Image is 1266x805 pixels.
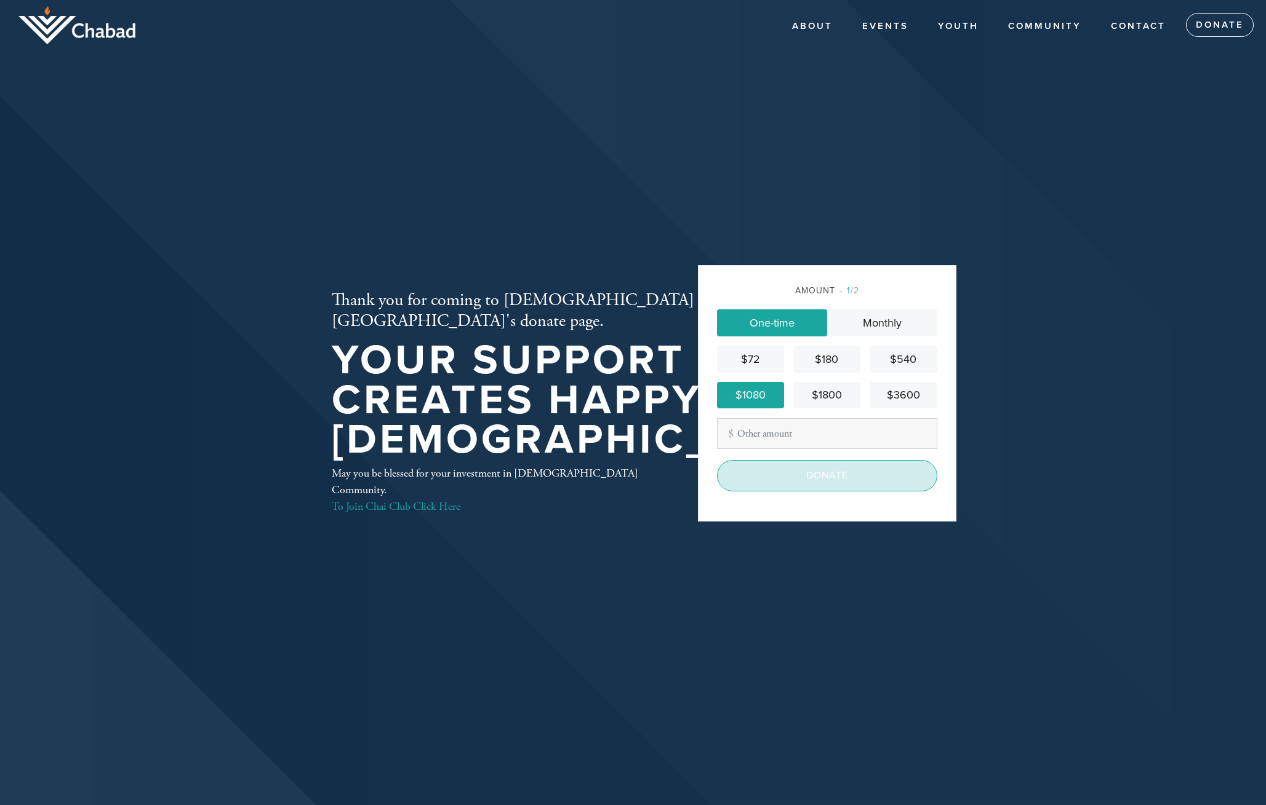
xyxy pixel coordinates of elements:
[999,15,1091,38] a: COMMUNITY
[793,346,860,373] a: $180
[722,387,779,403] div: $1080
[332,499,460,514] a: To Join Chai Club Click Here
[18,6,135,44] img: logo_half.png
[717,418,937,449] input: Other amount
[875,387,932,403] div: $3600
[870,346,937,373] a: $540
[717,309,827,336] a: One-time
[717,346,784,373] a: $72
[929,15,988,38] a: YOUTH
[793,382,860,408] a: $1800
[332,341,860,460] h1: Your support creates happy [DEMOGRAPHIC_DATA]!
[853,15,918,38] a: Events
[1186,13,1254,38] a: Donate
[870,382,937,408] a: $3600
[332,290,860,331] h2: Thank you for coming to [DEMOGRAPHIC_DATA][GEOGRAPHIC_DATA]'s donate page.
[1102,15,1175,38] a: Contact
[827,309,937,336] a: Monthly
[875,351,932,368] div: $540
[783,15,842,38] a: About
[798,351,855,368] div: $180
[839,285,859,296] span: /2
[717,460,937,491] input: Donate
[847,285,851,296] span: 1
[798,387,855,403] div: $1800
[332,465,658,515] div: May you be blessed for your investment in [DEMOGRAPHIC_DATA] Community.
[717,382,784,408] a: $1080
[722,351,779,368] div: $72
[717,284,937,297] div: Amount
